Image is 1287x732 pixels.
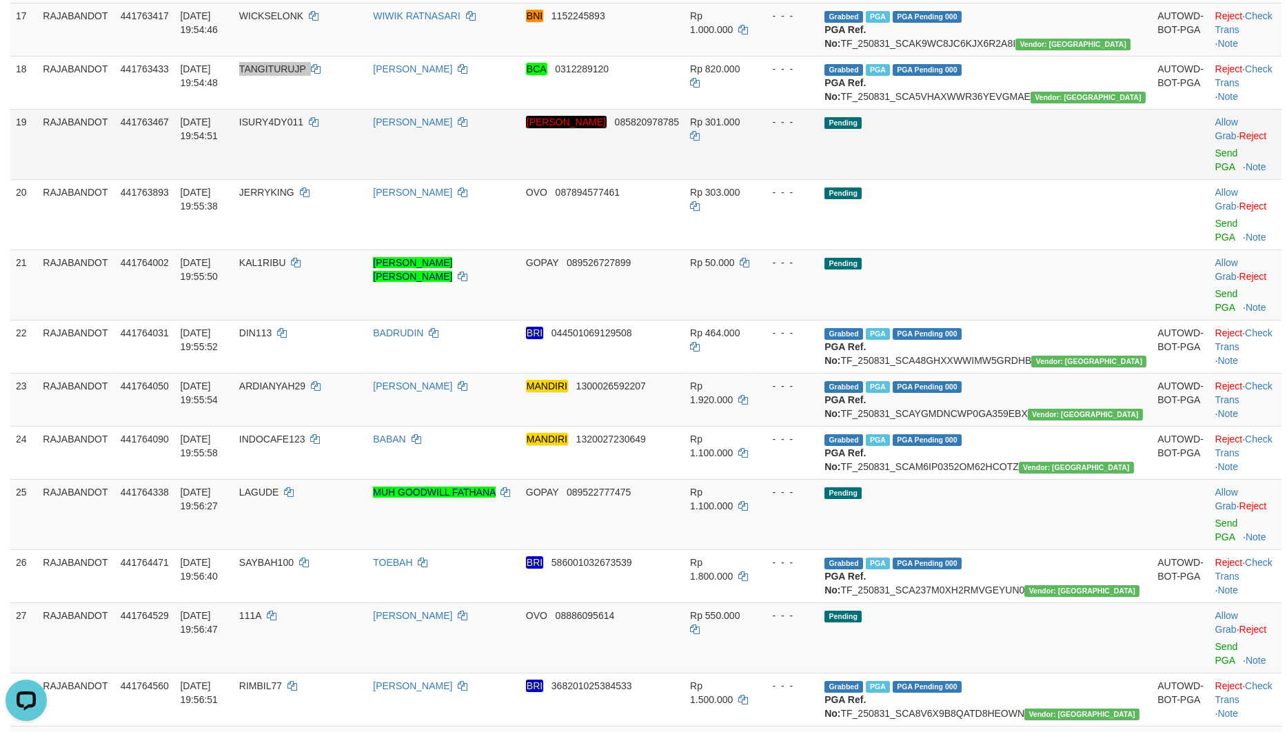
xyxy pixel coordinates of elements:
span: 441764471 [121,557,169,568]
a: Note [1246,161,1266,172]
a: Allow Grab [1215,257,1238,282]
a: Send PGA [1215,641,1238,666]
span: [DATE] 19:54:46 [180,10,218,35]
td: RAJABANDOT [37,673,114,726]
td: AUTOWD-BOT-PGA [1152,3,1209,56]
span: Vendor URL: https://secure10.1velocity.biz [1015,39,1131,50]
span: Marked by adkaldo [866,11,890,23]
a: Reject [1215,380,1243,392]
span: JERRYKING [239,187,294,198]
a: Note [1217,408,1238,419]
span: PGA Pending [893,434,962,446]
td: 23 [10,373,37,426]
a: Note [1217,38,1238,49]
a: Allow Grab [1215,116,1238,141]
span: Marked by adkmelisa [866,558,890,569]
td: · · [1210,56,1281,109]
div: - - - [761,485,813,499]
div: - - - [761,9,813,23]
a: Reject [1239,500,1267,511]
a: Check Trans [1215,557,1273,582]
a: [PERSON_NAME] [373,610,452,621]
td: AUTOWD-BOT-PGA [1152,56,1209,109]
div: - - - [761,185,813,199]
span: PGA Pending [893,328,962,340]
span: Copy 08886095614 to clipboard [556,610,615,621]
td: AUTOWD-BOT-PGA [1152,320,1209,373]
span: GOPAY [526,257,558,268]
td: TF_250831_SCAM6IP0352OM62HCOTZ [819,426,1152,479]
td: · · [1210,320,1281,373]
a: Reject [1239,201,1267,212]
span: · [1215,610,1239,635]
span: 441764338 [121,487,169,498]
a: Reject [1215,680,1243,691]
span: 441764002 [121,257,169,268]
button: Open LiveChat chat widget [6,6,47,47]
span: Grabbed [824,681,863,693]
a: Allow Grab [1215,487,1238,511]
b: PGA Ref. No: [824,24,866,49]
span: Pending [824,187,862,199]
em: BNI [526,10,543,22]
td: RAJABANDOT [37,109,114,179]
b: PGA Ref. No: [824,447,866,472]
td: RAJABANDOT [37,3,114,56]
a: Reject [1215,10,1243,21]
td: RAJABANDOT [37,602,114,673]
span: [DATE] 19:55:58 [180,434,218,458]
span: OVO [526,187,547,198]
em: BRI [526,680,543,692]
span: [DATE] 19:54:51 [180,116,218,141]
span: Pending [824,117,862,129]
span: PGA Pending [893,11,962,23]
span: Copy 089522777475 to clipboard [567,487,631,498]
span: INDOCAFE123 [239,434,305,445]
span: Vendor URL: https://secure10.1velocity.biz [1031,356,1146,367]
span: · [1215,487,1239,511]
em: MANDIRI [526,380,568,392]
span: Copy 085820978785 to clipboard [615,116,679,128]
a: Send PGA [1215,518,1238,542]
span: Rp 1.920.000 [690,380,733,405]
a: Note [1217,461,1238,472]
a: Send PGA [1215,218,1238,243]
span: [DATE] 19:54:48 [180,63,218,88]
td: · · [1210,3,1281,56]
a: Check Trans [1215,380,1273,405]
td: 27 [10,602,37,673]
span: Grabbed [824,381,863,393]
span: Grabbed [824,64,863,76]
a: Note [1217,91,1238,102]
td: RAJABANDOT [37,549,114,602]
a: Send PGA [1215,148,1238,172]
span: [DATE] 19:56:40 [180,557,218,582]
td: TF_250831_SCA48GHXXWWIMW5GRDHB [819,320,1152,373]
span: RIMBIL77 [239,680,282,691]
em: BRI [526,556,543,569]
a: MUH GOODWILL FATHANA [373,487,495,498]
span: Rp 303.000 [690,187,740,198]
a: Note [1217,708,1238,719]
td: RAJABANDOT [37,250,114,320]
span: Copy 586001032673539 to clipboard [551,557,632,568]
a: [PERSON_NAME] [PERSON_NAME] [373,257,452,282]
span: Vendor URL: https://secure10.1velocity.biz [1028,409,1143,420]
a: Check Trans [1215,10,1273,35]
a: BADRUDIN [373,327,423,338]
span: ISURY4DY011 [239,116,303,128]
td: RAJABANDOT [37,179,114,250]
a: Reject [1239,271,1267,282]
span: SAYBAH100 [239,557,294,568]
td: · [1210,479,1281,549]
div: - - - [761,379,813,393]
span: Rp 1.100.000 [690,434,733,458]
span: 441764031 [121,327,169,338]
div: - - - [761,556,813,569]
td: RAJABANDOT [37,426,114,479]
span: ARDIANYAH29 [239,380,305,392]
span: Marked by adkaldo [866,64,890,76]
b: PGA Ref. No: [824,571,866,596]
a: Check Trans [1215,327,1273,352]
td: 24 [10,426,37,479]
